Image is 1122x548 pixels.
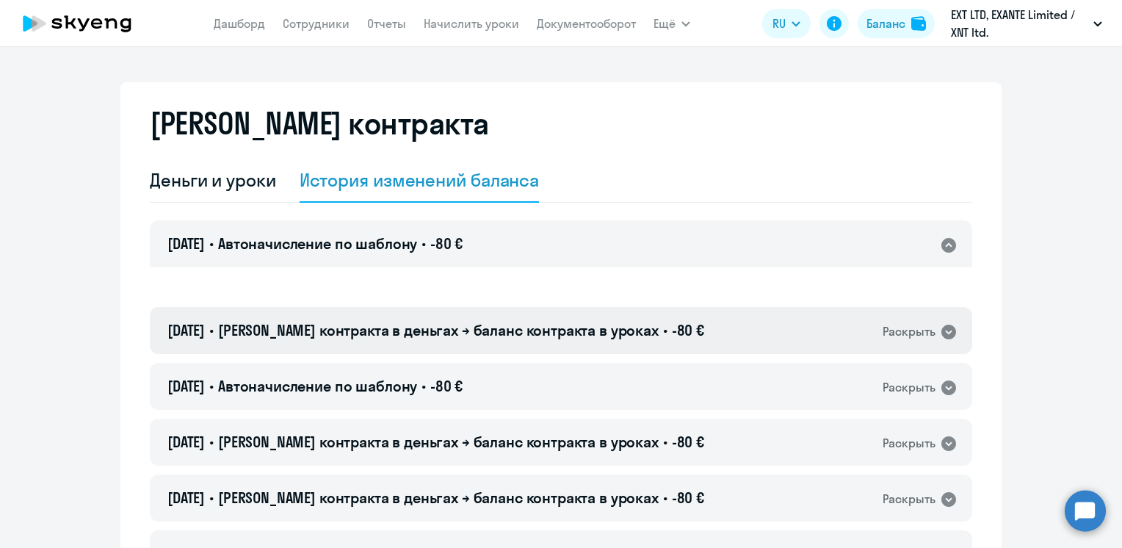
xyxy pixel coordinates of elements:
[150,168,276,192] div: Деньги и уроки
[663,321,667,339] span: •
[883,322,935,341] div: Раскрыть
[283,16,350,31] a: Сотрудники
[167,321,205,339] span: [DATE]
[218,377,417,395] span: Автоначисление по шаблону
[209,321,214,339] span: •
[421,234,426,253] span: •
[218,433,659,451] span: [PERSON_NAME] контракта в деньгах → баланс контракта в уроках
[167,377,205,395] span: [DATE]
[218,234,417,253] span: Автоначисление по шаблону
[951,6,1087,41] p: EXT LTD, ‎EXANTE Limited / XNT ltd.
[209,488,214,507] span: •
[883,434,935,453] div: Раскрыть
[654,15,676,32] span: Ещё
[214,16,265,31] a: Дашборд
[672,433,704,451] span: -80 €
[762,9,811,38] button: RU
[663,488,667,507] span: •
[209,377,214,395] span: •
[672,321,704,339] span: -80 €
[944,6,1110,41] button: EXT LTD, ‎EXANTE Limited / XNT ltd.
[537,16,636,31] a: Документооборот
[866,15,905,32] div: Баланс
[421,377,426,395] span: •
[858,9,935,38] button: Балансbalance
[167,234,205,253] span: [DATE]
[424,16,519,31] a: Начислить уроки
[209,433,214,451] span: •
[430,234,463,253] span: -80 €
[218,321,659,339] span: [PERSON_NAME] контракта в деньгах → баланс контракта в уроках
[300,168,540,192] div: История изменений баланса
[772,15,786,32] span: RU
[150,106,489,141] h2: [PERSON_NAME] контракта
[911,16,926,31] img: balance
[883,490,935,508] div: Раскрыть
[209,234,214,253] span: •
[654,9,690,38] button: Ещё
[663,433,667,451] span: •
[218,488,659,507] span: [PERSON_NAME] контракта в деньгах → баланс контракта в уроках
[672,488,704,507] span: -80 €
[883,378,935,397] div: Раскрыть
[430,377,463,395] span: -80 €
[167,433,205,451] span: [DATE]
[367,16,406,31] a: Отчеты
[167,488,205,507] span: [DATE]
